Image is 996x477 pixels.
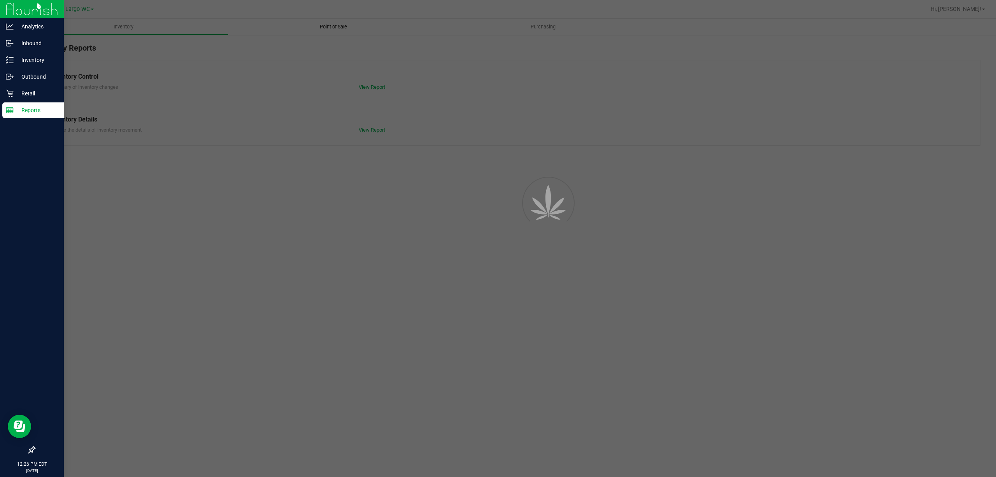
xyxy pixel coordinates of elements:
[6,56,14,64] inline-svg: Inventory
[8,415,31,438] iframe: Resource center
[6,23,14,30] inline-svg: Analytics
[14,22,60,31] p: Analytics
[14,89,60,98] p: Retail
[6,73,14,81] inline-svg: Outbound
[14,55,60,65] p: Inventory
[6,90,14,97] inline-svg: Retail
[14,72,60,81] p: Outbound
[6,39,14,47] inline-svg: Inbound
[4,468,60,473] p: [DATE]
[6,106,14,114] inline-svg: Reports
[14,106,60,115] p: Reports
[4,461,60,468] p: 12:26 PM EDT
[14,39,60,48] p: Inbound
